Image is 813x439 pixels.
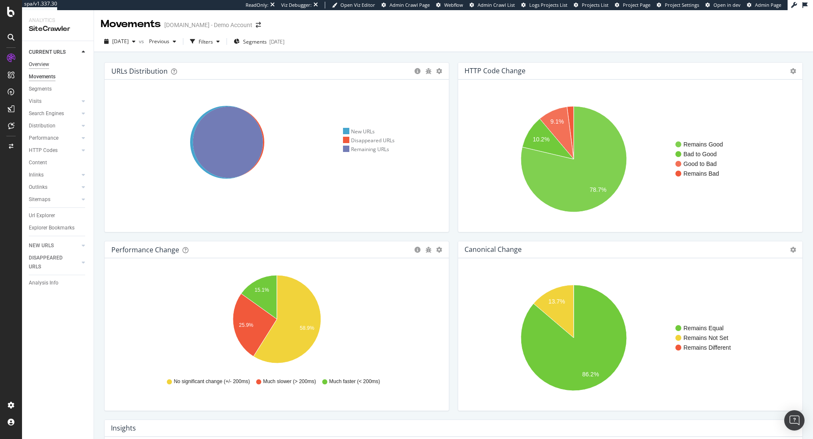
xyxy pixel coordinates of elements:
text: Remains Equal [683,325,724,331]
div: bug [425,68,432,74]
a: Logs Projects List [521,2,567,8]
a: Open in dev [705,2,741,8]
span: Projects List [582,2,608,8]
a: Admin Crawl Page [382,2,430,8]
span: Previous [146,38,169,45]
a: Distribution [29,121,79,130]
div: [DATE] [269,38,285,45]
div: circle-info [414,68,421,74]
span: Webflow [444,2,463,8]
svg: A chart. [111,272,442,370]
text: Remains Bad [683,170,719,177]
a: Project Page [615,2,650,8]
div: Open Intercom Messenger [784,410,805,431]
text: Remains Different [683,344,731,351]
a: Movements [29,72,88,81]
text: 58.9% [300,325,314,331]
text: 25.9% [239,323,253,329]
a: Analysis Info [29,279,88,287]
span: Open in dev [713,2,741,8]
span: vs [139,38,146,45]
a: Outlinks [29,183,79,192]
div: Url Explorer [29,211,55,220]
text: 10.2% [533,136,550,143]
span: Admin Crawl List [478,2,515,8]
div: gear [436,247,442,253]
span: Admin Page [755,2,781,8]
div: SiteCrawler [29,24,87,34]
a: Project Settings [657,2,699,8]
a: Url Explorer [29,211,88,220]
a: Admin Crawl List [470,2,515,8]
div: Sitemaps [29,195,50,204]
div: New URLs [343,128,375,135]
div: [DOMAIN_NAME] - Demo Account [164,21,252,29]
div: Viz Debugger: [281,2,312,8]
span: Project Page [623,2,650,8]
a: Projects List [574,2,608,8]
text: Good to Bad [683,160,717,167]
span: Segments [243,38,267,45]
div: ReadOnly: [246,2,268,8]
a: Content [29,158,88,167]
a: Visits [29,97,79,106]
a: NEW URLS [29,241,79,250]
text: Remains Good [683,141,723,148]
text: Bad to Good [683,151,717,157]
a: Performance [29,134,79,143]
a: CURRENT URLS [29,48,79,57]
svg: A chart. [465,272,796,404]
text: 78.7% [589,187,606,193]
span: Logs Projects List [529,2,567,8]
text: 15.1% [254,287,269,293]
a: HTTP Codes [29,146,79,155]
div: Explorer Bookmarks [29,224,75,232]
div: Inlinks [29,171,44,179]
div: NEW URLS [29,241,54,250]
div: Analytics [29,17,87,24]
h4: HTTP Code Change [465,65,525,77]
span: No significant change (+/- 200ms) [174,378,250,385]
button: Previous [146,35,180,48]
a: Explorer Bookmarks [29,224,88,232]
div: Search Engines [29,109,64,118]
div: Movements [29,72,55,81]
svg: A chart. [465,93,796,225]
text: 9.1% [550,118,564,125]
a: Open Viz Editor [332,2,375,8]
div: HTTP Codes [29,146,58,155]
div: Filters [199,38,213,45]
a: DISAPPEARED URLS [29,254,79,271]
text: 86.2% [582,371,599,378]
a: Inlinks [29,171,79,179]
div: Segments [29,85,52,94]
h4: Insights [111,422,136,434]
i: Options [790,247,796,253]
div: Analysis Info [29,279,58,287]
div: URLs Distribution [111,67,168,75]
span: Admin Crawl Page [390,2,430,8]
div: Visits [29,97,41,106]
div: circle-info [414,247,421,253]
button: Segments[DATE] [230,35,288,48]
a: Admin Page [747,2,781,8]
span: Project Settings [665,2,699,8]
div: Performance [29,134,58,143]
a: Segments [29,85,88,94]
span: Much faster (< 200ms) [329,378,380,385]
div: Disappeared URLs [343,137,395,144]
h4: Canonical Change [465,244,522,255]
div: CURRENT URLS [29,48,66,57]
div: Content [29,158,47,167]
div: bug [425,247,432,253]
button: [DATE] [101,35,139,48]
i: Options [790,68,796,74]
text: Remains Not Set [683,334,728,341]
div: Remaining URLs [343,146,390,153]
div: gear [436,68,442,74]
text: 13.7% [548,298,565,305]
span: Much slower (> 200ms) [263,378,316,385]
